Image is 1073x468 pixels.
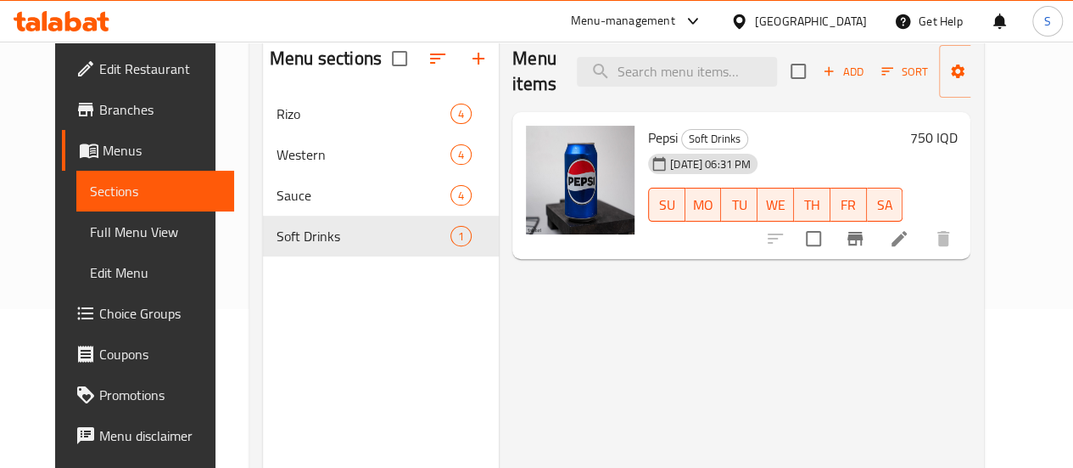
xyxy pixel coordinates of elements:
a: Promotions [62,375,234,415]
a: Edit Restaurant [62,48,234,89]
span: TH [801,193,824,217]
span: 4 [451,106,471,122]
a: Edit menu item [889,228,909,249]
button: TU [721,188,757,222]
img: Pepsi [526,126,634,234]
a: Menu disclaimer [62,415,234,456]
span: Select section [780,54,816,89]
nav: Menu sections [263,87,499,263]
div: Soft Drinks [681,129,748,149]
span: Promotions [99,385,221,405]
span: Add item [816,59,870,85]
span: Pepsi [648,125,678,150]
a: Full Menu View [76,211,234,252]
div: items [450,185,472,206]
span: S [1044,12,1051,31]
div: Sauce4 [263,175,499,216]
span: Rizo [277,104,450,124]
div: Menu-management [571,11,675,31]
span: MO [692,193,715,217]
span: Edit Menu [90,262,221,283]
span: FR [837,193,860,217]
button: Branch-specific-item [835,218,875,259]
button: FR [830,188,867,222]
a: Menus [62,130,234,171]
div: items [450,226,472,246]
span: Branches [99,99,221,120]
a: Coupons [62,334,234,375]
div: Rizo4 [263,93,499,134]
h6: 750 IQD [909,126,957,149]
button: SA [867,188,903,222]
span: SA [874,193,897,217]
span: Select all sections [382,41,417,76]
button: delete [923,218,964,259]
span: Western [277,144,450,165]
div: Soft Drinks1 [263,216,499,257]
div: Western4 [263,134,499,175]
div: items [450,144,472,165]
a: Edit Menu [76,252,234,293]
span: Full Menu View [90,222,221,242]
span: Coupons [99,344,221,364]
button: MO [685,188,722,222]
button: Add [816,59,870,85]
span: [DATE] 06:31 PM [663,156,757,172]
span: Soft Drinks [277,226,450,246]
span: Sections [90,181,221,201]
span: 1 [451,228,471,245]
input: search [577,57,777,87]
span: Soft Drinks [682,129,747,149]
span: Edit Restaurant [99,59,221,79]
button: Sort [877,59,932,85]
div: items [450,104,472,124]
button: SU [648,188,685,222]
button: TH [794,188,830,222]
span: Sort [881,62,928,82]
button: Manage items [939,45,1053,98]
span: 4 [451,188,471,204]
span: WE [764,193,787,217]
span: SU [656,193,679,217]
span: Sauce [277,185,450,206]
span: Menus [103,140,221,161]
span: Select to update [796,221,831,257]
h2: Menu sections [270,46,382,71]
span: Menu disclaimer [99,426,221,446]
h2: Menu items [512,46,556,97]
div: [GEOGRAPHIC_DATA] [755,12,867,31]
span: TU [728,193,751,217]
span: Choice Groups [99,303,221,324]
span: Manage items [953,50,1039,93]
span: Sort items [870,59,939,85]
button: WE [757,188,794,222]
a: Sections [76,171,234,211]
a: Branches [62,89,234,130]
span: 4 [451,147,471,163]
span: Add [820,62,866,82]
a: Choice Groups [62,293,234,334]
